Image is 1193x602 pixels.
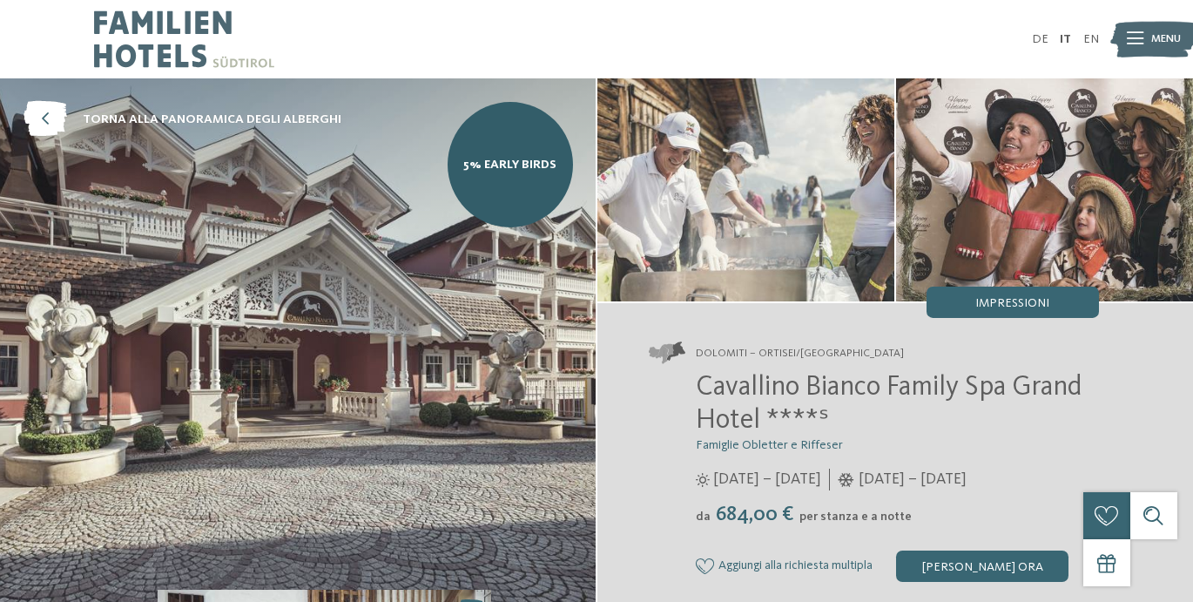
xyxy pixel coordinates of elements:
img: Nel family hotel a Ortisei i vostri desideri diventeranno realtà [597,78,894,301]
span: 5% Early Birds [463,156,556,173]
span: Dolomiti – Ortisei/[GEOGRAPHIC_DATA] [696,346,904,362]
i: Orari d'apertura inverno [838,473,854,487]
span: [DATE] – [DATE] [859,469,967,490]
span: da [696,511,711,523]
span: Menu [1151,31,1181,47]
a: torna alla panoramica degli alberghi [24,102,341,138]
img: Nel family hotel a Ortisei i vostri desideri diventeranno realtà [896,78,1193,301]
span: Aggiungi alla richiesta multipla [718,559,873,573]
span: Impressioni [975,297,1049,309]
a: DE [1032,33,1048,45]
span: [DATE] – [DATE] [713,469,821,490]
span: 684,00 € [712,504,798,525]
span: torna alla panoramica degli alberghi [83,111,341,128]
span: Famiglie Obletter e Riffeser [696,439,843,451]
span: per stanza e a notte [799,511,912,523]
div: [PERSON_NAME] ora [896,551,1068,582]
a: IT [1060,33,1071,45]
i: Orari d'apertura estate [696,473,710,487]
span: Cavallino Bianco Family Spa Grand Hotel ****ˢ [696,374,1082,435]
a: 5% Early Birds [448,102,573,227]
a: EN [1083,33,1099,45]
